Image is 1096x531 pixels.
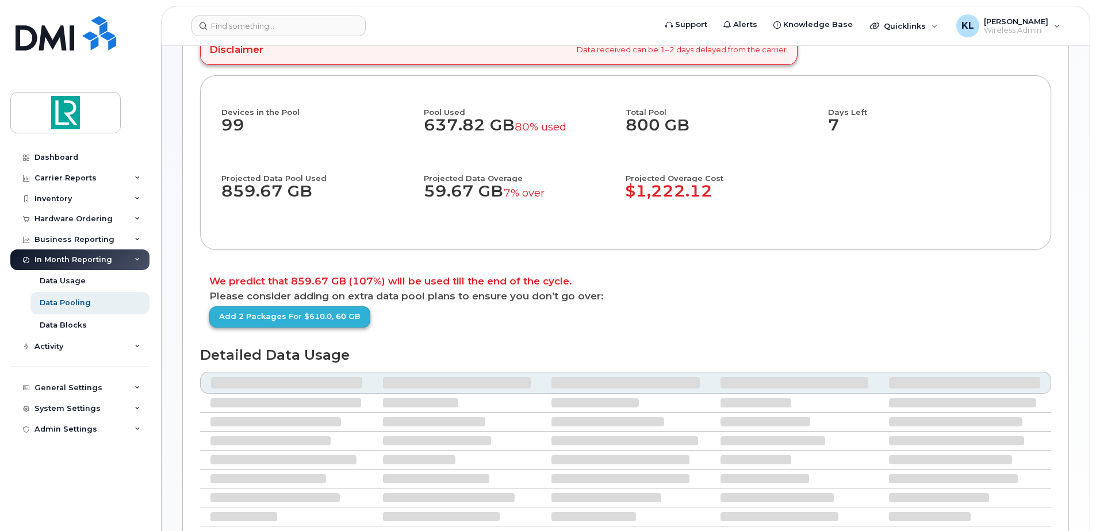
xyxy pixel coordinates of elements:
div: Data received can be 1–2 days delayed from the carrier. [200,34,798,64]
h4: Projected Data Overage [424,163,616,182]
dd: $1,222.12 [626,182,828,212]
h4: Days Left [828,97,1030,116]
h4: Total Pool [626,97,818,116]
a: Support [657,13,715,36]
h4: Devices in the Pool [221,97,424,116]
div: Kasey Ledet [948,14,1068,37]
h4: Disclaimer [209,44,263,55]
h4: Projected Data Pool Used [221,163,413,182]
a: Add 2 packages for $610.0, 60 GB [209,306,370,328]
span: KL [961,19,974,33]
small: 7% over [503,186,545,199]
h4: Pool Used [424,97,616,116]
span: [PERSON_NAME] [984,17,1048,26]
p: We predict that 859.67 GB (107%) will be used till the end of the cycle. [209,276,1042,286]
a: Alerts [715,13,765,36]
h4: Projected Overage Cost [626,163,828,182]
span: Wireless Admin [984,26,1048,35]
dd: 637.82 GB [424,116,616,146]
a: Knowledge Base [765,13,861,36]
dd: 7 [828,116,1030,146]
h1: Detailed Data Usage [200,347,1051,363]
p: Please consider adding on extra data pool plans to ensure you don’t go over: [209,291,1042,301]
span: Support [675,19,707,30]
span: Alerts [733,19,757,30]
dd: 59.67 GB [424,182,616,212]
small: 80% used [515,120,566,133]
dd: 800 GB [626,116,818,146]
div: Quicklinks [862,14,946,37]
dd: 99 [221,116,424,146]
span: Knowledge Base [783,19,853,30]
dd: 859.67 GB [221,182,413,212]
span: Quicklinks [884,21,926,30]
input: Find something... [191,16,366,36]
